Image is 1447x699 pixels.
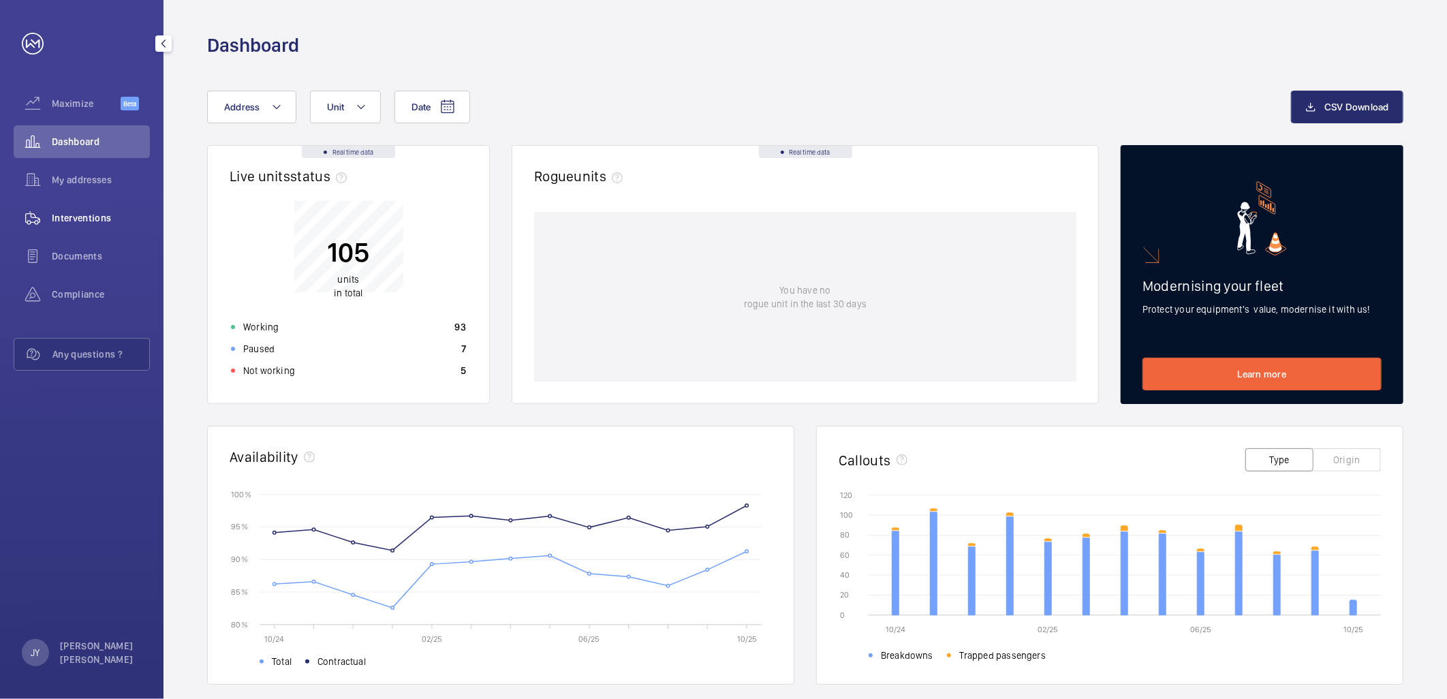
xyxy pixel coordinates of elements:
[52,288,150,301] span: Compliance
[310,91,381,123] button: Unit
[1142,358,1382,390] a: Learn more
[328,236,370,270] p: 105
[840,491,852,500] text: 120
[881,649,933,662] span: Breakdowns
[243,342,275,356] p: Paused
[302,146,395,158] div: Real time data
[1190,625,1211,634] text: 06/25
[534,168,628,185] h2: Rogue
[744,283,867,311] p: You have no rogue unit in the last 30 days
[230,168,352,185] h2: Live units
[840,550,850,560] text: 60
[121,97,139,110] span: Beta
[230,448,298,465] h2: Availability
[886,625,905,634] text: 10/24
[328,273,370,300] p: in total
[394,91,470,123] button: Date
[338,275,360,285] span: units
[759,146,852,158] div: Real time data
[272,655,292,668] span: Total
[207,91,296,123] button: Address
[231,522,248,531] text: 95 %
[1038,625,1059,634] text: 02/25
[1343,625,1363,634] text: 10/25
[840,531,850,540] text: 80
[839,452,891,469] h2: Callouts
[840,591,849,600] text: 20
[231,587,248,597] text: 85 %
[1237,181,1287,255] img: marketing-card.svg
[422,634,442,644] text: 02/25
[1142,277,1382,294] h2: Modernising your fleet
[60,639,142,666] p: [PERSON_NAME] [PERSON_NAME]
[52,135,150,149] span: Dashboard
[1324,102,1389,112] span: CSV Download
[231,555,248,564] text: 90 %
[1245,448,1313,471] button: Type
[243,320,279,334] p: Working
[31,646,40,659] p: JY
[243,364,295,377] p: Not working
[231,489,251,499] text: 100 %
[574,168,629,185] span: units
[959,649,1046,662] span: Trapped passengers
[327,102,345,112] span: Unit
[224,102,260,112] span: Address
[461,364,466,377] p: 5
[1313,448,1381,471] button: Origin
[840,510,853,520] text: 100
[52,249,150,263] span: Documents
[52,173,150,187] span: My addresses
[840,610,845,620] text: 0
[52,211,150,225] span: Interventions
[454,320,466,334] p: 93
[461,342,466,356] p: 7
[264,634,284,644] text: 10/24
[1291,91,1403,123] button: CSV Download
[52,347,149,361] span: Any questions ?
[52,97,121,110] span: Maximize
[737,634,757,644] text: 10/25
[579,634,600,644] text: 06/25
[290,168,352,185] span: status
[1142,302,1382,316] p: Protect your equipment's value, modernise it with us!
[317,655,366,668] span: Contractual
[840,570,850,580] text: 40
[231,619,248,629] text: 80 %
[411,102,431,112] span: Date
[207,33,299,58] h1: Dashboard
